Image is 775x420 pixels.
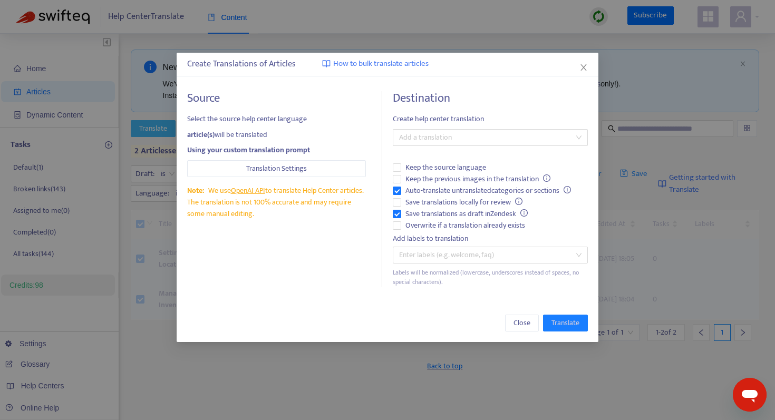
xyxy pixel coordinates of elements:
[520,209,528,217] span: info-circle
[187,144,366,156] div: Using your custom translation prompt
[187,185,366,220] div: We use to translate Help Center articles. The translation is not 100% accurate and may require so...
[543,315,588,331] button: Translate
[505,315,539,331] button: Close
[401,162,490,173] span: Keep the source language
[187,129,215,141] strong: article(s)
[246,163,307,174] span: Translation Settings
[733,378,767,412] iframe: メッセージングウィンドウの起動ボタン、進行中の会話
[393,233,588,245] div: Add labels to translation
[578,62,589,73] button: Close
[401,173,555,185] span: Keep the previous images in the translation
[187,184,204,197] span: Note:
[187,113,366,125] span: Select the source help center language
[187,129,366,141] div: will be translated
[401,208,532,220] span: Save translations as draft in Zendesk
[401,220,529,231] span: Overwrite if a translation already exists
[187,160,366,177] button: Translation Settings
[393,113,588,125] span: Create help center translation
[187,58,588,71] div: Create Translations of Articles
[401,197,527,208] span: Save translations locally for review
[579,63,588,72] span: close
[393,91,588,105] h4: Destination
[322,60,331,68] img: image-link
[515,198,522,205] span: info-circle
[401,185,575,197] span: Auto-translate untranslated categories or sections
[564,186,571,193] span: info-circle
[514,317,530,329] span: Close
[393,268,588,288] div: Labels will be normalized (lowercase, underscores instead of spaces, no special characters).
[187,91,366,105] h4: Source
[333,58,429,70] span: How to bulk translate articles
[543,174,550,182] span: info-circle
[231,184,265,197] a: OpenAI API
[322,58,429,70] a: How to bulk translate articles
